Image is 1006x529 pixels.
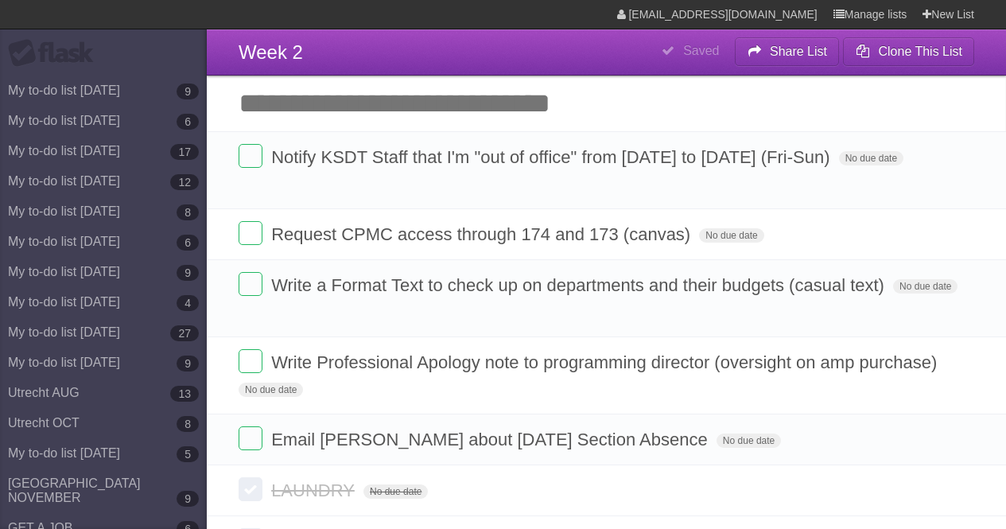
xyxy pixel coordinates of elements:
label: Done [239,349,262,373]
label: Done [239,426,262,450]
b: Saved [683,44,719,57]
b: 17 [170,144,199,160]
span: Email [PERSON_NAME] about [DATE] Section Absence [271,430,712,449]
b: 4 [177,295,199,311]
label: Done [239,477,262,501]
b: Clone This List [878,45,962,58]
b: 9 [177,356,199,371]
b: 8 [177,204,199,220]
span: No due date [699,228,763,243]
span: Notify KSDT Staff that I'm "out of office" from [DATE] to [DATE] (Fri-Sun) [271,147,833,167]
span: LAUNDRY [271,480,359,500]
span: No due date [363,484,428,499]
div: Flask [8,39,103,68]
b: Share List [770,45,827,58]
span: Week 2 [239,41,303,63]
span: No due date [893,279,957,294]
button: Clone This List [843,37,974,66]
b: 13 [170,386,199,402]
span: Request CPMC access through 174 and 173 (canvas) [271,224,694,244]
b: 9 [177,265,199,281]
span: Write Professional Apology note to programming director (oversight on amp purchase) [271,352,941,372]
b: 9 [177,84,199,99]
span: No due date [239,383,303,397]
b: 8 [177,416,199,432]
label: Done [239,144,262,168]
span: No due date [717,434,781,448]
b: 5 [177,446,199,462]
label: Done [239,221,262,245]
span: No due date [839,151,903,165]
label: Done [239,272,262,296]
b: 9 [177,491,199,507]
b: 6 [177,235,199,251]
span: Write a Format Text to check up on departments and their budgets (casual text) [271,275,888,295]
button: Share List [735,37,840,66]
b: 12 [170,174,199,190]
b: 6 [177,114,199,130]
b: 27 [170,325,199,341]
